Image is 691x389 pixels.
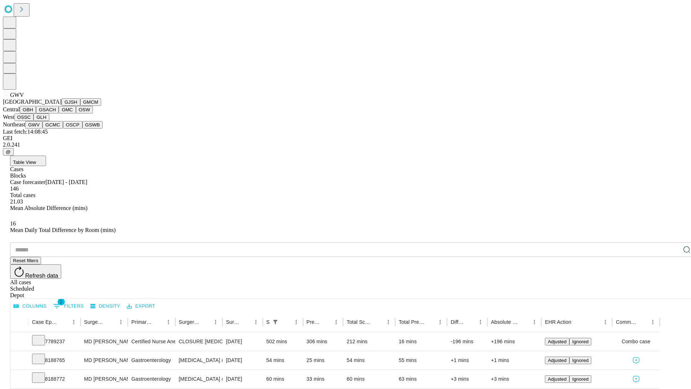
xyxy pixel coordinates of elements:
[545,319,571,325] div: EHR Action
[569,375,591,383] button: Ignored
[241,317,251,327] button: Sort
[572,317,582,327] button: Sort
[32,351,77,370] div: 8188765
[548,339,566,344] span: Adjusted
[529,317,539,327] button: Menu
[569,357,591,364] button: Ignored
[63,121,82,129] button: OSCP
[131,319,152,325] div: Primary Service
[25,273,58,279] span: Refresh data
[32,319,58,325] div: Case Epic Id
[131,370,171,388] div: Gastroenterology
[80,98,101,106] button: GMCM
[307,370,340,388] div: 33 mins
[10,227,116,233] span: Mean Daily Total Difference by Room (mins)
[491,319,519,325] div: Absolute Difference
[321,317,331,327] button: Sort
[399,351,444,370] div: 55 mins
[451,332,484,351] div: -196 mins
[131,332,171,351] div: Certified Nurse Anesthetist
[163,317,173,327] button: Menu
[211,317,221,327] button: Menu
[616,332,656,351] div: Combo case
[76,106,93,113] button: OSW
[622,332,650,351] span: Combo case
[125,301,157,312] button: Export
[572,358,588,363] span: Ignored
[425,317,435,327] button: Sort
[266,370,299,388] div: 60 mins
[270,317,280,327] div: 1 active filter
[42,121,63,129] button: GCMC
[3,148,14,156] button: @
[13,160,36,165] span: Table View
[226,370,259,388] div: [DATE]
[13,258,38,263] span: Reset filters
[399,370,444,388] div: 63 mins
[36,106,59,113] button: GSACH
[399,332,444,351] div: 16 mins
[331,317,341,327] button: Menu
[572,376,588,382] span: Ignored
[569,338,591,345] button: Ignored
[3,142,688,148] div: 2.0.241
[3,121,25,128] span: Northeast
[82,121,103,129] button: GSWB
[572,339,588,344] span: Ignored
[10,192,35,198] span: Total cases
[491,332,538,351] div: +196 mins
[10,179,45,185] span: Case forecaster
[84,319,105,325] div: Surgeon Name
[451,370,484,388] div: +3 mins
[307,351,340,370] div: 25 mins
[89,301,122,312] button: Density
[10,257,41,264] button: Reset filters
[3,106,20,112] span: Central
[14,373,25,386] button: Expand
[20,106,36,113] button: GBH
[347,370,392,388] div: 60 mins
[12,301,49,312] button: Select columns
[616,319,637,325] div: Comments
[383,317,393,327] button: Menu
[226,332,259,351] div: [DATE]
[84,351,124,370] div: MD [PERSON_NAME] I Md
[10,264,61,279] button: Refresh data
[25,121,42,129] button: GWV
[451,351,484,370] div: +1 mins
[648,317,658,327] button: Menu
[347,332,392,351] div: 212 mins
[373,317,383,327] button: Sort
[10,198,23,205] span: 21.03
[638,317,648,327] button: Sort
[251,317,261,327] button: Menu
[545,357,569,364] button: Adjusted
[399,319,425,325] div: Total Predicted Duration
[451,319,465,325] div: Difference
[545,338,569,345] button: Adjusted
[179,319,200,325] div: Surgery Name
[59,106,76,113] button: GMC
[200,317,211,327] button: Sort
[347,319,372,325] div: Total Scheduled Duration
[179,370,219,388] div: [MEDICAL_DATA] (EGD), FLEXIBLE, TRANSORAL, WITH REMOVAL [MEDICAL_DATA]
[435,317,445,327] button: Menu
[14,354,25,367] button: Expand
[226,351,259,370] div: [DATE]
[600,317,610,327] button: Menu
[10,220,16,227] span: 16
[266,332,299,351] div: 502 mins
[179,332,219,351] div: CLOSURE [MEDICAL_DATA] LARGE [MEDICAL_DATA] RESECTION AND ANASTOMOSIS
[347,351,392,370] div: 54 mins
[84,370,124,388] div: MD [PERSON_NAME] I Md
[59,317,69,327] button: Sort
[548,358,566,363] span: Adjusted
[3,99,62,105] span: [GEOGRAPHIC_DATA]
[131,351,171,370] div: Gastroenterology
[10,92,24,98] span: GWV
[10,156,46,166] button: Table View
[491,351,538,370] div: +1 mins
[106,317,116,327] button: Sort
[491,370,538,388] div: +3 mins
[281,317,291,327] button: Sort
